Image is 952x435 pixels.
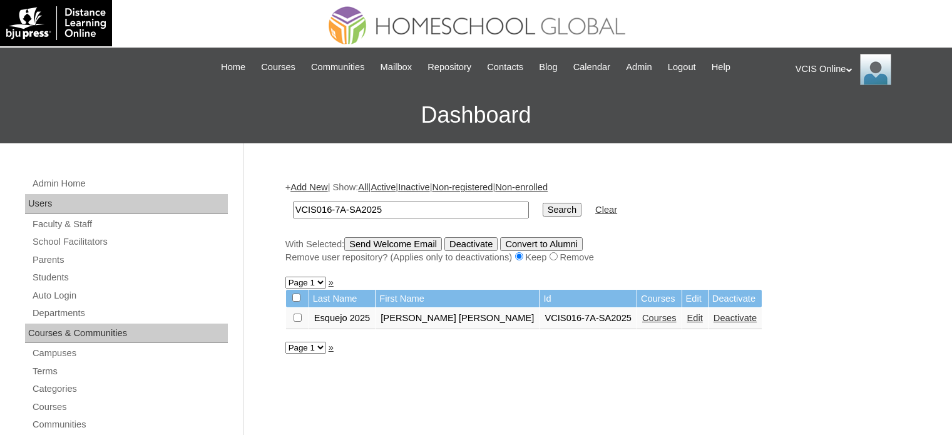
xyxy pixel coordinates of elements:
td: Courses [637,290,682,308]
a: Inactive [398,182,430,192]
td: Esquejo 2025 [309,308,376,329]
div: + | Show: | | | | [285,181,905,264]
span: Home [221,60,245,74]
td: [PERSON_NAME] [PERSON_NAME] [376,308,539,329]
img: VCIS Online Admin [860,54,891,85]
a: Blog [533,60,563,74]
span: Logout [668,60,696,74]
a: » [329,342,334,352]
div: With Selected: [285,237,905,264]
span: Mailbox [381,60,412,74]
a: » [329,277,334,287]
td: Id [540,290,637,308]
a: Clear [595,205,617,215]
a: Logout [662,60,702,74]
a: Home [215,60,252,74]
span: Help [712,60,730,74]
a: Faculty & Staff [31,217,228,232]
input: Search [293,202,529,218]
td: VCIS016-7A-SA2025 [540,308,637,329]
span: Blog [539,60,557,74]
div: Users [25,194,228,214]
div: Courses & Communities [25,324,228,344]
a: Edit [687,313,703,323]
td: Last Name [309,290,376,308]
a: Courses [642,313,677,323]
div: VCIS Online [796,54,939,85]
span: Courses [261,60,295,74]
a: Campuses [31,345,228,361]
a: Auto Login [31,288,228,304]
a: Students [31,270,228,285]
a: Communities [305,60,371,74]
a: Admin [620,60,658,74]
a: Courses [31,399,228,415]
a: Active [371,182,396,192]
a: School Facilitators [31,234,228,250]
a: Mailbox [374,60,419,74]
td: Deactivate [709,290,762,308]
a: Add New [290,182,327,192]
a: Departments [31,305,228,321]
a: Non-registered [432,182,493,192]
input: Convert to Alumni [500,237,583,251]
a: Admin Home [31,176,228,192]
a: Contacts [481,60,530,74]
input: Send Welcome Email [344,237,442,251]
h3: Dashboard [6,87,946,143]
span: Contacts [487,60,523,74]
td: Edit [682,290,708,308]
span: Communities [311,60,365,74]
a: Communities [31,417,228,432]
a: Terms [31,364,228,379]
div: Remove user repository? (Applies only to deactivations) Keep Remove [285,251,905,264]
input: Deactivate [444,237,498,251]
a: Repository [421,60,478,74]
a: Courses [255,60,302,74]
a: Categories [31,381,228,397]
a: All [358,182,368,192]
a: Parents [31,252,228,268]
span: Admin [626,60,652,74]
span: Repository [427,60,471,74]
td: First Name [376,290,539,308]
img: logo-white.png [6,6,106,40]
input: Search [543,203,581,217]
span: Calendar [573,60,610,74]
a: Deactivate [714,313,757,323]
a: Help [705,60,737,74]
a: Calendar [567,60,617,74]
a: Non-enrolled [495,182,548,192]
